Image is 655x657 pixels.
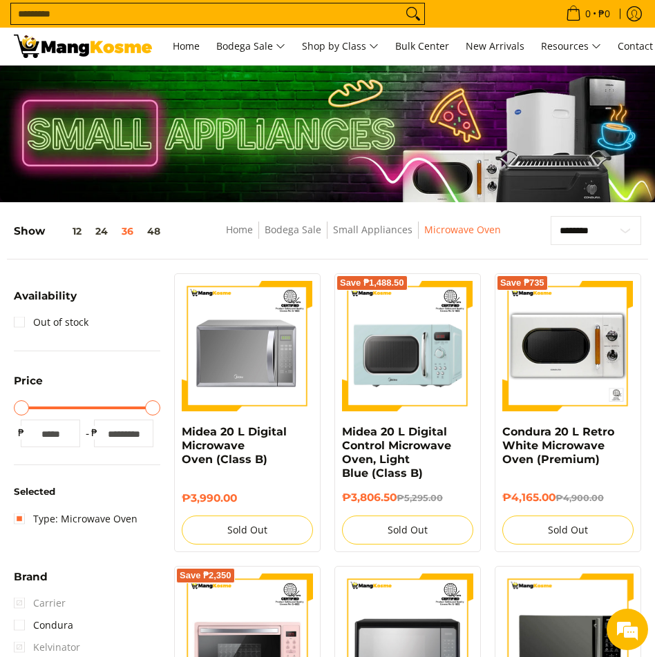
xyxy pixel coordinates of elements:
[14,592,66,614] span: Carrier
[14,375,43,386] span: Price
[397,493,443,503] del: ₱5,295.00
[402,3,424,24] button: Search
[14,508,137,530] a: Type: Microwave Oven
[7,377,263,425] textarea: Type your message and click 'Submit'
[45,226,88,237] button: 12
[342,491,473,504] h6: ₱3,806.50
[166,28,207,65] a: Home
[388,28,456,65] a: Bulk Center
[14,311,88,333] a: Out of stock
[502,281,634,412] img: condura-vintage-style-20-liter-micowave-oven-with-icc-sticker-class-a-full-front-view-mang-kosme
[115,226,140,237] button: 36
[29,174,241,313] span: We are offline. Please leave us a message.
[226,223,253,236] a: Home
[502,425,614,466] a: Condura 20 L Retro White Microwave Oven (Premium)
[14,35,152,58] img: Small Appliances l Mang Kosme: Home Appliances Warehouse Sale Microwave Oven
[180,571,231,580] span: Save ₱2,350
[173,39,200,52] span: Home
[583,9,593,19] span: 0
[87,426,101,440] span: ₱
[556,493,604,503] del: ₱4,900.00
[14,291,77,301] span: Availability
[596,9,612,19] span: ₱0
[14,426,28,440] span: ₱
[209,28,292,65] a: Bodega Sale
[14,571,48,592] summary: Open
[502,516,634,545] button: Sold Out
[72,77,232,95] div: Leave a message
[265,223,321,236] a: Bodega Sale
[342,425,451,480] a: Midea 20 L Digital Control Microwave Oven, Light Blue (Class B)
[216,38,285,55] span: Bodega Sale
[14,224,167,237] h5: Show
[500,279,544,287] span: Save ₱735
[182,491,313,504] h6: ₱3,990.00
[14,486,160,498] h6: Selected
[459,28,531,65] a: New Arrivals
[333,223,412,236] a: Small Appliances
[14,375,43,396] summary: Open
[182,281,313,412] img: Midea 20 L Digital Microwave Oven (Class B)
[190,222,538,253] nav: Breadcrumbs
[502,491,634,504] h6: ₱4,165.00
[14,614,73,636] a: Condura
[140,226,167,237] button: 48
[395,39,449,52] span: Bulk Center
[342,516,473,545] button: Sold Out
[302,38,379,55] span: Shop by Class
[541,38,601,55] span: Resources
[424,222,501,239] span: Microwave Oven
[562,6,614,21] span: •
[88,226,115,237] button: 24
[340,279,404,287] span: Save ₱1,488.50
[182,425,287,466] a: Midea 20 L Digital Microwave Oven (Class B)
[227,7,260,40] div: Minimize live chat window
[202,425,251,444] em: Submit
[182,516,313,545] button: Sold Out
[466,39,524,52] span: New Arrivals
[295,28,386,65] a: Shop by Class
[534,28,608,65] a: Resources
[14,291,77,311] summary: Open
[342,281,473,412] img: Midea 20 L Digital Control Microwave Oven, Light Blue (Class B)
[14,571,48,582] span: Brand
